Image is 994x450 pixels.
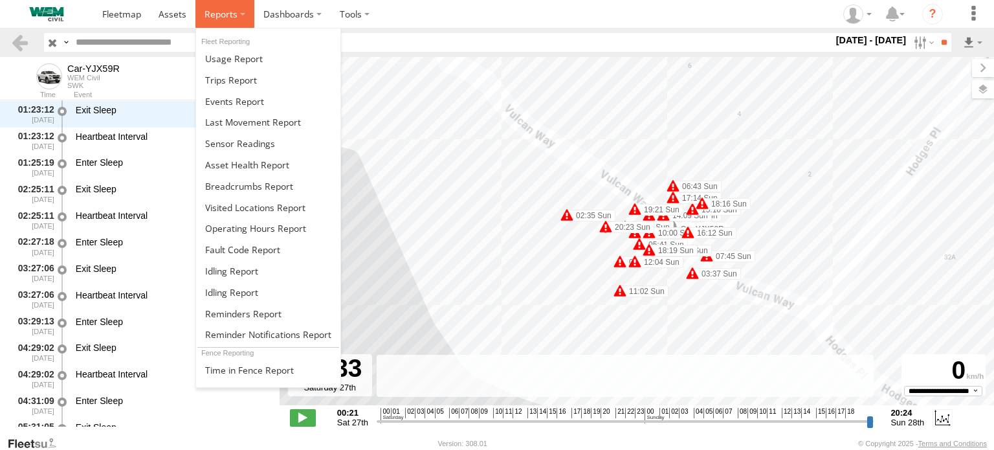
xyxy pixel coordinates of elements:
[10,102,56,126] div: 01:23:12 [DATE]
[196,381,340,402] a: Time in Fences Report
[459,408,468,418] span: 07
[10,261,56,285] div: 03:27:06 [DATE]
[615,408,624,418] span: 21
[449,408,458,418] span: 06
[571,408,580,418] span: 17
[757,408,766,418] span: 10
[645,408,664,423] span: 00
[890,408,924,418] strong: 20:24
[635,204,683,216] label: 19:21 Sun
[196,91,340,112] a: Full Events Report
[688,227,736,239] label: 16:12 Sun
[839,5,876,24] div: Kevin Webb
[738,408,747,418] span: 08
[10,33,29,52] a: Back to previous Page
[196,48,340,69] a: Usage Report
[435,408,444,418] span: 05
[7,437,67,450] a: Visit our Website
[557,408,566,418] span: 16
[890,418,924,427] span: Sun 28th Sep 2025
[76,104,267,116] div: Exit Sleep
[962,33,984,52] label: Export results as...
[493,408,502,418] span: 10
[67,82,120,89] div: SWK
[10,155,56,179] div: 01:25:19 [DATE]
[196,282,340,303] a: Idling Report
[601,408,610,418] span: 20
[76,131,267,142] div: Heartbeat Interval
[10,393,56,417] div: 04:31:09 [DATE]
[196,239,340,260] a: Fault Code Report
[702,198,751,210] label: 18:16 Sun
[76,342,267,354] div: Exit Sleep
[649,245,698,256] label: 18:19 Sun
[337,408,368,418] strong: 00:21
[903,356,984,385] div: 0
[469,408,478,418] span: 08
[76,236,267,248] div: Enter Sleep
[196,324,340,346] a: Service Reminder Notifications Report
[669,408,678,418] span: 02
[858,440,987,447] div: © Copyright 2025 -
[703,408,712,418] span: 05
[10,234,56,258] div: 02:27:18 [DATE]
[679,408,688,418] span: 03
[76,157,267,168] div: Enter Sleep
[76,263,267,275] div: Exit Sleep
[680,225,723,234] span: Car-YJX59R
[713,408,722,418] span: 06
[767,408,776,418] span: 11
[782,408,791,418] span: 12
[10,420,56,444] div: 05:31:05 [DATE]
[673,192,722,204] label: 17:14 Sun
[13,7,80,21] img: WEMCivilLogo.svg
[791,408,801,418] span: 13
[834,33,909,47] label: [DATE] - [DATE]
[816,408,825,418] span: 15
[527,408,536,418] span: 13
[290,409,316,426] label: Play/Stop
[694,408,703,418] span: 04
[196,197,340,218] a: Visited Locations Report
[425,408,434,418] span: 04
[76,422,267,433] div: Exit Sleep
[391,408,400,418] span: 01
[635,256,683,268] label: 12:04 Sun
[513,408,522,418] span: 12
[76,210,267,221] div: Heartbeat Interval
[567,210,615,221] label: 02:35 Sun
[10,314,56,338] div: 03:29:13 [DATE]
[663,210,712,221] label: 14:09 Sun
[61,33,71,52] label: Search Query
[76,289,267,301] div: Heartbeat Interval
[337,418,368,427] span: Sat 27th Sep 2025
[196,154,340,175] a: Asset Health Report
[67,74,120,82] div: WEM Civil
[76,395,267,407] div: Enter Sleep
[196,359,340,381] a: Time in Fences Report
[76,368,267,380] div: Heartbeat Interval
[692,204,741,216] label: 15:10 Sun
[747,408,757,418] span: 09
[659,408,668,418] span: 01
[547,408,556,418] span: 15
[537,408,546,418] span: 14
[10,208,56,232] div: 02:25:11 [DATE]
[74,92,280,98] div: Event
[845,408,854,418] span: 18
[10,181,56,205] div: 02:25:11 [DATE]
[503,408,512,418] span: 11
[196,111,340,133] a: Last Movement Report
[673,181,722,192] label: 06:43 Sun
[10,341,56,365] div: 04:29:02 [DATE]
[635,408,644,418] span: 23
[918,440,987,447] a: Terms and Conditions
[10,92,56,98] div: Time
[591,408,600,418] span: 19
[381,408,403,423] span: 00
[10,287,56,311] div: 03:27:06 [DATE]
[826,408,835,418] span: 16
[723,408,732,418] span: 07
[620,286,668,297] label: 11:02 Sun
[196,69,340,91] a: Trips Report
